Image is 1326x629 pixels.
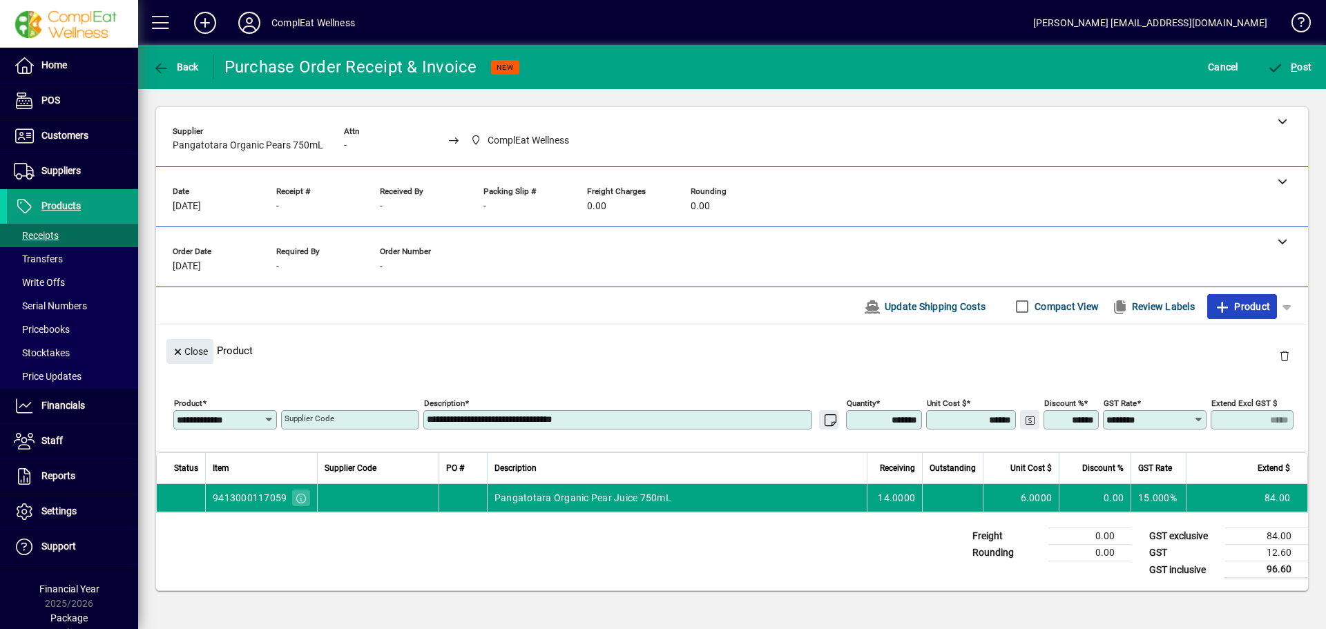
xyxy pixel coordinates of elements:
[1225,528,1308,545] td: 84.00
[14,347,70,358] span: Stocktakes
[446,461,464,476] span: PO #
[227,10,271,35] button: Profile
[41,130,88,141] span: Customers
[7,341,138,365] a: Stocktakes
[276,261,279,272] span: -
[1131,484,1186,512] td: 15.000%
[344,140,347,151] span: -
[1225,561,1308,579] td: 96.60
[41,59,67,70] span: Home
[7,48,138,83] a: Home
[1104,398,1137,408] mat-label: GST rate
[1082,461,1124,476] span: Discount %
[156,325,1308,376] div: Product
[41,505,77,516] span: Settings
[41,435,63,446] span: Staff
[488,133,569,148] span: ComplEat Wellness
[7,494,138,529] a: Settings
[41,165,81,176] span: Suppliers
[424,398,465,408] mat-label: Description
[1059,484,1131,512] td: 0.00
[163,345,217,357] app-page-header-button: Close
[14,300,87,311] span: Serial Numbers
[880,461,915,476] span: Receiving
[14,277,65,288] span: Write Offs
[41,470,75,481] span: Reports
[1264,55,1316,79] button: Post
[467,132,575,149] span: ComplEat Wellness
[7,365,138,388] a: Price Updates
[39,583,99,594] span: Financial Year
[380,201,383,212] span: -
[1142,545,1225,561] td: GST
[7,318,138,341] a: Pricebooks
[483,201,486,212] span: -
[878,491,915,505] span: 14.0000
[138,55,214,79] app-page-header-button: Back
[166,339,213,364] button: Close
[1021,491,1053,505] span: 6.0000
[1032,300,1099,313] label: Compact View
[1186,484,1307,512] td: 84.00
[1142,528,1225,545] td: GST exclusive
[587,201,606,212] span: 0.00
[183,10,227,35] button: Add
[149,55,202,79] button: Back
[691,201,710,212] span: 0.00
[7,424,138,458] a: Staff
[172,340,208,363] span: Close
[1106,294,1200,319] button: Review Labels
[1268,339,1301,372] button: Delete
[14,324,70,335] span: Pricebooks
[7,459,138,494] a: Reports
[847,398,876,408] mat-label: Quantity
[213,461,229,476] span: Item
[41,200,81,211] span: Products
[213,491,287,505] div: 9413000117059
[1010,461,1052,476] span: Unit Cost $
[965,528,1048,545] td: Freight
[7,389,138,423] a: Financials
[7,224,138,247] a: Receipts
[173,261,201,272] span: [DATE]
[965,545,1048,561] td: Rounding
[1214,296,1270,318] span: Product
[325,461,376,476] span: Supplier Code
[380,261,383,272] span: -
[14,230,59,241] span: Receipts
[7,271,138,294] a: Write Offs
[1207,294,1277,319] button: Product
[927,398,966,408] mat-label: Unit Cost $
[1048,528,1131,545] td: 0.00
[173,140,323,151] span: Pangatotara Organic Pears 750mL
[7,84,138,118] a: POS
[1258,461,1290,476] span: Extend $
[7,154,138,188] a: Suppliers
[174,461,198,476] span: Status
[7,119,138,153] a: Customers
[285,414,334,423] mat-label: Supplier Code
[1267,61,1312,72] span: ost
[1225,545,1308,561] td: 12.60
[858,294,991,319] button: Update Shipping Costs
[50,612,88,623] span: Package
[1208,56,1238,78] span: Cancel
[174,398,202,408] mat-label: Product
[1204,55,1242,79] button: Cancel
[1142,561,1225,579] td: GST inclusive
[930,461,976,476] span: Outstanding
[173,201,201,212] span: [DATE]
[1111,296,1195,318] span: Review Labels
[41,95,60,106] span: POS
[864,296,986,318] span: Update Shipping Costs
[41,541,76,552] span: Support
[276,201,279,212] span: -
[1291,61,1297,72] span: P
[153,61,199,72] span: Back
[14,253,63,264] span: Transfers
[1020,410,1039,429] button: Change Price Levels
[1048,545,1131,561] td: 0.00
[1281,3,1309,48] a: Knowledge Base
[1268,349,1301,362] app-page-header-button: Delete
[1044,398,1084,408] mat-label: Discount %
